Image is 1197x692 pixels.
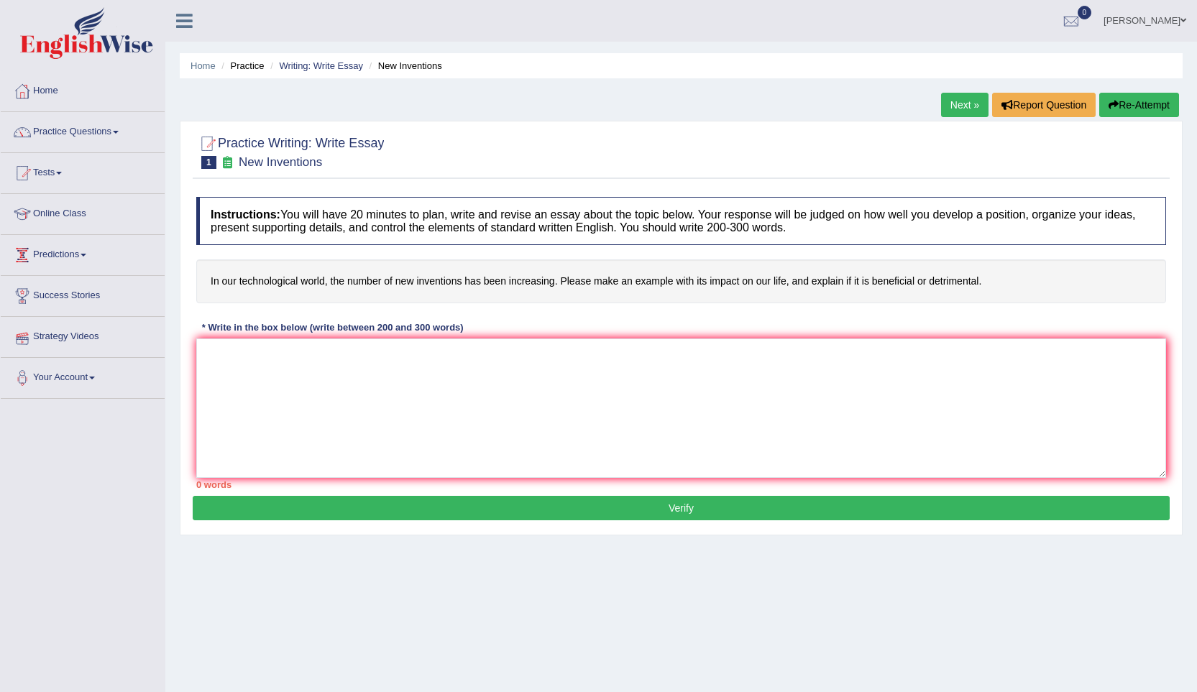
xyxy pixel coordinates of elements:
[941,93,989,117] a: Next »
[1,358,165,394] a: Your Account
[1,317,165,353] a: Strategy Videos
[279,60,363,71] a: Writing: Write Essay
[1078,6,1092,19] span: 0
[196,321,469,335] div: * Write in the box below (write between 200 and 300 words)
[1,112,165,148] a: Practice Questions
[1,71,165,107] a: Home
[196,197,1166,245] h4: You will have 20 minutes to plan, write and revise an essay about the topic below. Your response ...
[201,156,216,169] span: 1
[366,59,442,73] li: New Inventions
[1,194,165,230] a: Online Class
[1,276,165,312] a: Success Stories
[218,59,264,73] li: Practice
[196,478,1166,492] div: 0 words
[220,156,235,170] small: Exam occurring question
[191,60,216,71] a: Home
[992,93,1096,117] button: Report Question
[193,496,1170,520] button: Verify
[1099,93,1179,117] button: Re-Attempt
[1,153,165,189] a: Tests
[239,155,322,169] small: New Inventions
[196,133,384,169] h2: Practice Writing: Write Essay
[211,208,280,221] b: Instructions:
[1,235,165,271] a: Predictions
[196,259,1166,303] h4: In our technological world, the number of new inventions has been increasing. Please make an exam...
